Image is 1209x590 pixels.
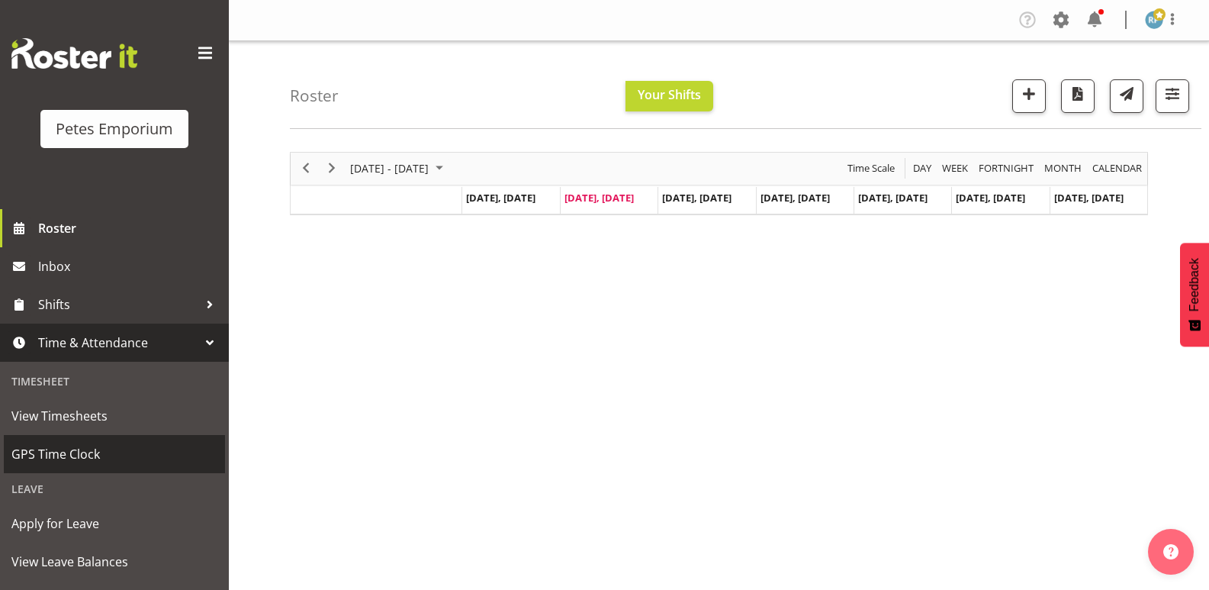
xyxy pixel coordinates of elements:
button: Feedback - Show survey [1180,243,1209,347]
div: Timeline Week of October 7, 2025 [290,152,1148,215]
button: Fortnight [976,159,1037,178]
div: October 06 - 12, 2025 [345,153,452,185]
span: [DATE], [DATE] [760,191,830,205]
span: [DATE], [DATE] [662,191,732,205]
span: [DATE], [DATE] [564,191,634,205]
span: [DATE], [DATE] [1054,191,1124,205]
span: Week [941,159,969,178]
span: GPS Time Clock [11,443,217,466]
button: October 2025 [348,159,450,178]
span: Your Shifts [638,86,701,103]
button: Timeline Month [1042,159,1085,178]
span: [DATE], [DATE] [858,191,928,205]
span: [DATE], [DATE] [466,191,535,205]
button: Time Scale [845,159,898,178]
div: next period [319,153,345,185]
div: Timesheet [4,366,225,397]
span: Apply for Leave [11,512,217,535]
button: Download a PDF of the roster according to the set date range. [1061,79,1095,113]
span: Time & Attendance [38,331,198,354]
button: Month [1090,159,1145,178]
span: Shifts [38,293,198,316]
span: Feedback [1188,258,1201,311]
button: Your Shifts [625,81,713,111]
a: View Timesheets [4,397,225,435]
div: Leave [4,473,225,505]
span: Inbox [38,255,221,278]
button: Add a new shift [1012,79,1046,113]
button: Timeline Day [911,159,934,178]
button: Send a list of all shifts for the selected filtered period to all rostered employees. [1110,79,1143,113]
span: Month [1043,159,1083,178]
a: GPS Time Clock [4,435,225,473]
a: View Leave Balances [4,543,225,581]
button: Filter Shifts [1156,79,1189,113]
span: [DATE], [DATE] [956,191,1025,205]
span: Roster [38,217,221,240]
img: help-xxl-2.png [1163,544,1178,559]
button: Next [322,159,342,178]
h4: Roster [290,87,339,105]
div: Petes Emporium [56,118,173,140]
span: Time Scale [846,159,896,178]
img: Rosterit website logo [11,38,137,69]
span: Fortnight [977,159,1035,178]
span: View Timesheets [11,405,217,427]
div: previous period [293,153,319,185]
span: calendar [1091,159,1143,178]
button: Timeline Week [940,159,971,178]
span: View Leave Balances [11,550,217,573]
button: Previous [296,159,317,178]
a: Apply for Leave [4,505,225,543]
span: Day [912,159,933,178]
img: reina-puketapu721.jpg [1145,11,1163,29]
span: [DATE] - [DATE] [349,159,430,178]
